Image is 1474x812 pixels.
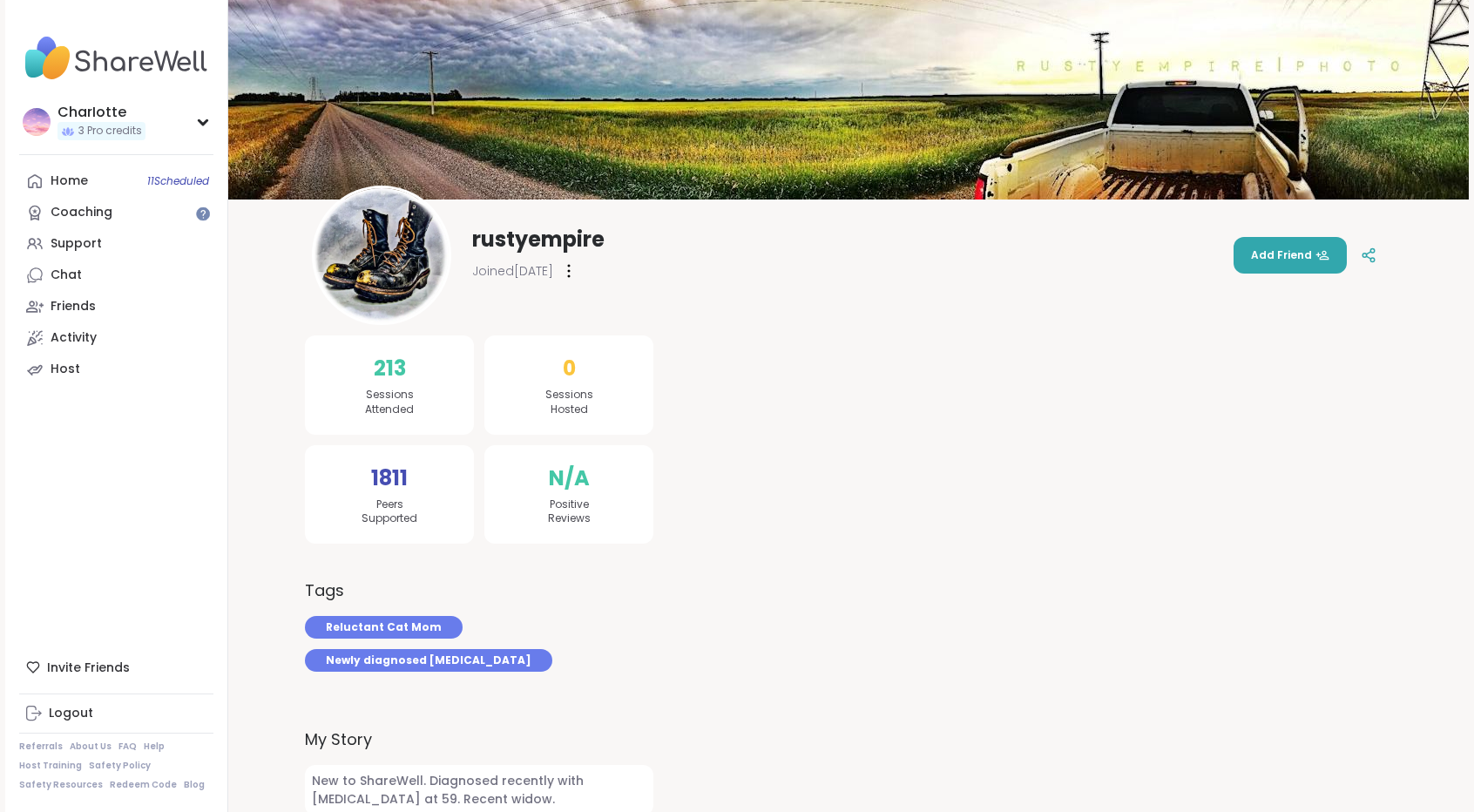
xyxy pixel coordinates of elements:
[57,103,145,122] div: CharIotte
[70,741,112,753] a: About Us
[545,388,593,417] span: Sessions Hosted
[118,741,137,753] a: FAQ
[19,260,213,291] a: Chat
[51,329,97,347] div: Activity
[19,228,213,260] a: Support
[19,166,213,197] a: Home11Scheduled
[144,741,165,753] a: Help
[196,206,210,220] iframe: Spotlight
[371,463,408,494] span: 1811
[314,188,449,322] img: rustyempire
[23,108,51,136] img: CharIotte
[374,353,406,384] span: 213
[19,698,213,729] a: Logout
[110,779,177,791] a: Redeem Code
[49,705,93,722] div: Logout
[472,226,605,254] span: rustyempire
[89,760,151,772] a: Safety Policy
[19,322,213,354] a: Activity
[19,760,82,772] a: Host Training
[1234,237,1347,274] button: Add Friend
[305,579,344,602] h3: Tags
[19,652,213,683] div: Invite Friends
[472,262,553,280] span: Joined [DATE]
[51,361,80,378] div: Host
[19,779,103,791] a: Safety Resources
[1251,247,1329,263] span: Add Friend
[362,497,417,527] span: Peers Supported
[51,235,102,253] div: Support
[19,197,213,228] a: Coaching
[365,388,414,417] span: Sessions Attended
[51,267,82,284] div: Chat
[78,124,142,139] span: 3 Pro credits
[51,298,96,315] div: Friends
[19,741,63,753] a: Referrals
[51,173,88,190] div: Home
[305,727,653,751] label: My Story
[549,463,590,494] span: N/A
[548,497,591,527] span: Positive Reviews
[19,28,213,89] img: ShareWell Nav Logo
[326,619,442,635] span: Reluctant Cat Mom
[147,174,209,188] span: 11 Scheduled
[184,779,205,791] a: Blog
[19,354,213,385] a: Host
[326,653,531,668] span: Newly diagnosed [MEDICAL_DATA]
[563,353,576,384] span: 0
[19,291,213,322] a: Friends
[51,204,112,221] div: Coaching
